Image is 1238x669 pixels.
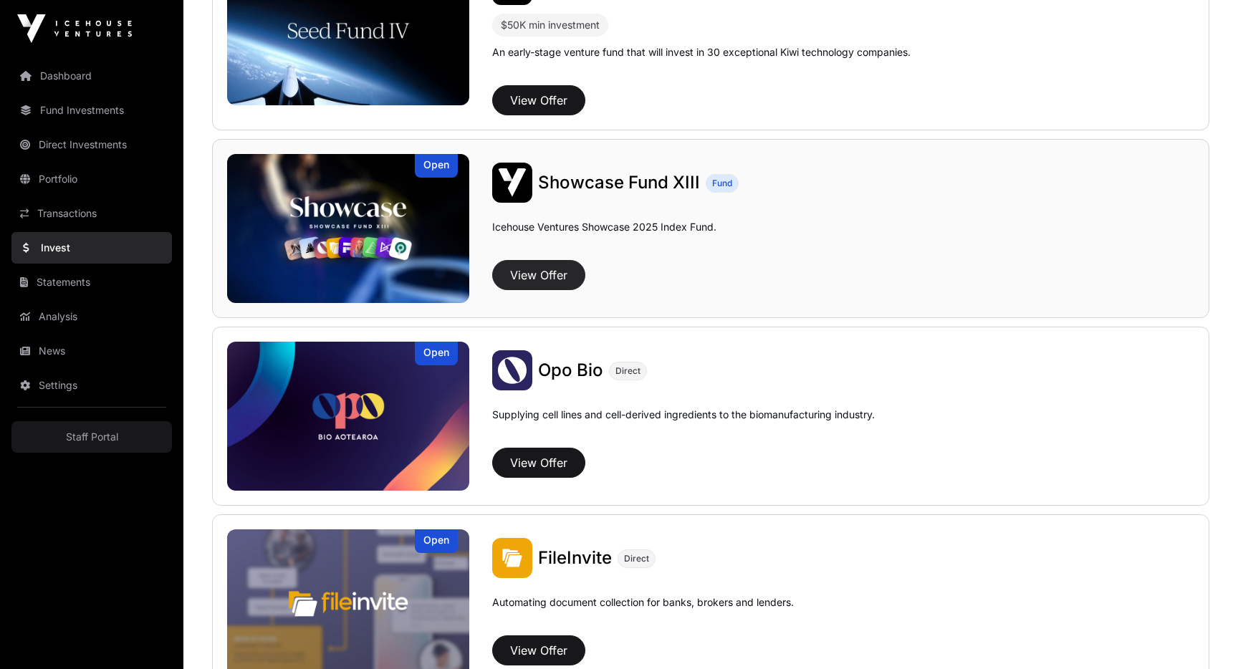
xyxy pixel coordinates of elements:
p: An early-stage venture fund that will invest in 30 exceptional Kiwi technology companies. [492,45,911,59]
img: Opo Bio [227,342,469,491]
a: Dashboard [11,60,172,92]
iframe: Chat Widget [1166,600,1238,669]
a: Statements [11,266,172,298]
span: Direct [615,365,640,377]
a: Portfolio [11,163,172,195]
button: View Offer [492,448,585,478]
img: Opo Bio [492,350,532,390]
div: Open [415,342,458,365]
p: Automating document collection for banks, brokers and lenders. [492,595,794,630]
button: View Offer [492,635,585,665]
span: Opo Bio [538,360,603,380]
a: Direct Investments [11,129,172,160]
a: Opo Bio [538,359,603,382]
a: Settings [11,370,172,401]
span: Direct [624,553,649,564]
img: Icehouse Ventures Logo [17,14,132,43]
div: $50K min investment [501,16,600,34]
span: Showcase Fund XIII [538,172,700,193]
a: Opo BioOpen [227,342,469,491]
a: News [11,335,172,367]
a: FileInvite [538,547,612,569]
a: Showcase Fund XIII [538,171,700,194]
img: Showcase Fund XIII [227,154,469,303]
a: Staff Portal [11,421,172,453]
div: $50K min investment [492,14,608,37]
div: Open [415,154,458,178]
span: FileInvite [538,547,612,568]
p: Icehouse Ventures Showcase 2025 Index Fund. [492,220,716,234]
a: Showcase Fund XIIIOpen [227,154,469,303]
img: FileInvite [492,538,532,578]
a: Transactions [11,198,172,229]
a: Fund Investments [11,95,172,126]
a: Analysis [11,301,172,332]
a: Invest [11,232,172,264]
button: View Offer [492,85,585,115]
p: Supplying cell lines and cell-derived ingredients to the biomanufacturing industry. [492,408,875,422]
button: View Offer [492,260,585,290]
span: Fund [712,178,732,189]
img: Showcase Fund XIII [492,163,532,203]
div: Open [415,529,458,553]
